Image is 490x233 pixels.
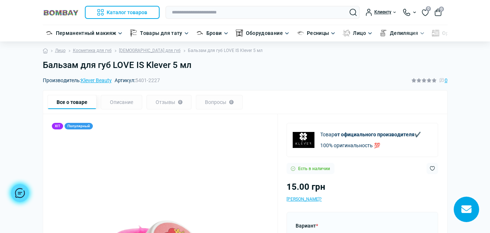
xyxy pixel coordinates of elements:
span: 0 [439,7,444,12]
label: Вариант [296,222,318,230]
img: Ресницы [297,29,304,37]
img: Брови [196,29,203,37]
span: Производитель: [43,78,112,83]
button: 0 [435,9,442,16]
a: [DEMOGRAPHIC_DATA] для губ [119,47,181,54]
p: 100% оригинальность 💯 [320,141,421,149]
div: Все о товаре [48,95,96,109]
div: Описание [101,95,142,109]
span: 15.00 грн [287,182,325,192]
a: 0 [422,8,429,16]
div: Есть в наличии [287,163,334,174]
a: Товары для тату [140,29,182,37]
img: Лицо [343,29,350,37]
a: Косметика для губ [73,47,112,54]
a: Брови [206,29,222,37]
a: Депиляция [390,29,418,37]
span: 0 [445,76,448,84]
button: Wishlist button [427,163,438,174]
img: Klever Beauty [293,129,314,151]
a: Оборудование [246,29,283,37]
div: Вопросы [196,95,243,109]
p: Товар ✔️ [320,130,421,138]
img: Депиляция [380,29,387,37]
a: Ресницы [307,29,329,37]
span: 5401-2227 [135,77,160,83]
li: Бальзам для губ LOVE IS Klever 5 мл [181,47,263,54]
div: ХІТ [52,123,63,129]
a: Перманентный макияж [56,29,116,37]
img: Органайзеры для косметики [432,29,439,37]
button: Каталог товаров [85,6,160,19]
div: Популярный [65,123,93,129]
span: Артикул: [115,78,160,83]
img: Перманентный макияж [46,29,53,37]
button: Search [350,9,357,16]
img: BOMBAY [43,9,79,16]
span: 0 [426,6,431,11]
img: Оборудование [236,29,243,37]
h1: Бальзам для губ LOVE IS Klever 5 мл [43,60,448,71]
span: [PERSON_NAME]? [287,197,322,202]
img: Товары для тату [130,29,137,37]
nav: breadcrumb [43,41,448,60]
a: Klever Beauty [81,77,112,83]
a: Лицо [55,47,66,54]
b: от официального производителя [334,132,415,137]
div: Отзывы [147,95,192,109]
a: Лицо [353,29,366,37]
